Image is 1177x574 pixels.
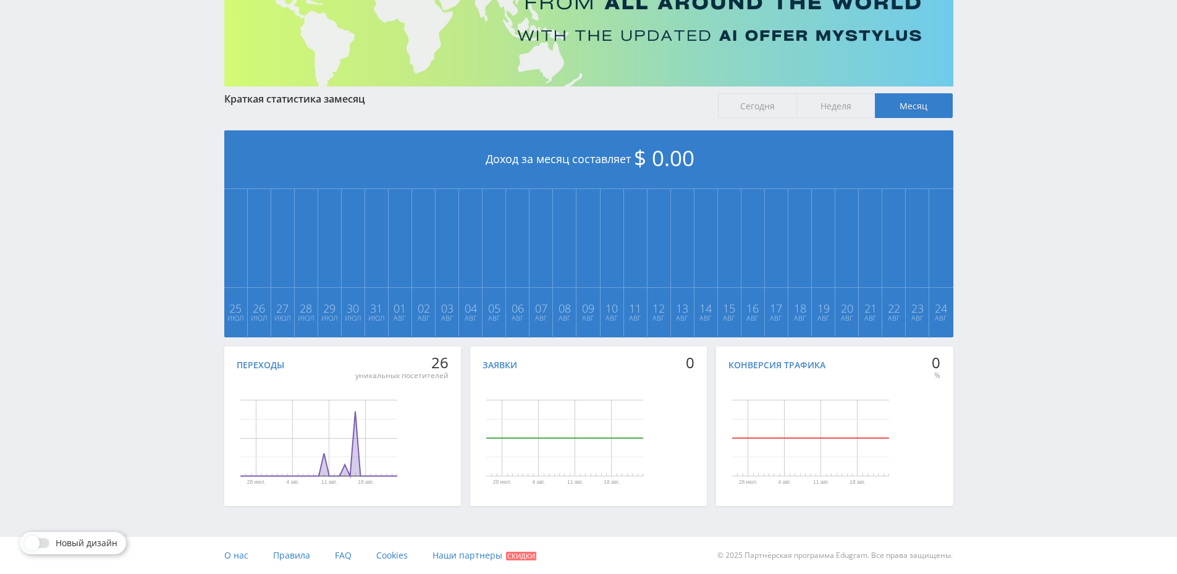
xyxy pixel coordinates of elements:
span: 10 [601,303,623,313]
span: 05 [483,303,505,313]
span: Авг [483,313,505,323]
span: $ 0.00 [634,143,694,172]
span: Авг [460,313,481,323]
text: 4 авг. [286,479,299,486]
span: Авг [859,313,881,323]
span: 21 [859,303,881,313]
span: 12 [648,303,670,313]
div: % [932,371,940,381]
div: Доход за месяц составляет [224,130,953,189]
text: 11 авг. [567,479,583,486]
span: Авг [389,313,411,323]
span: 28 [295,303,317,313]
span: FAQ [335,549,352,561]
span: Авг [625,313,646,323]
span: Месяц [875,93,953,118]
span: Авг [672,313,693,323]
span: Авг [742,313,764,323]
span: Июл [295,313,317,323]
span: Авг [906,313,928,323]
span: 07 [530,303,552,313]
span: Июл [225,313,247,323]
span: Авг [507,313,528,323]
svg: Диаграмма. [691,376,929,500]
a: FAQ [335,537,352,574]
span: Авг [648,313,670,323]
span: Авг [789,313,811,323]
span: 17 [766,303,787,313]
span: Скидки [506,552,536,560]
span: 04 [460,303,481,313]
span: Авг [812,313,834,323]
span: Авг [930,313,952,323]
div: Заявки [483,360,517,370]
span: 15 [719,303,740,313]
span: Авг [413,313,434,323]
text: 4 авг. [532,479,545,486]
span: 01 [389,303,411,313]
span: Авг [577,313,599,323]
span: 30 [342,303,364,313]
span: 31 [366,303,387,313]
span: Неделя [796,93,875,118]
span: 06 [507,303,528,313]
span: 26 [248,303,270,313]
span: месяц [334,92,365,106]
span: 11 [625,303,646,313]
a: Правила [273,537,310,574]
svg: Диаграмма. [445,376,683,500]
span: 18 [789,303,811,313]
span: 22 [883,303,905,313]
span: Июл [366,313,387,323]
span: Авг [530,313,552,323]
text: 18 авг. [850,479,865,486]
span: 20 [836,303,858,313]
text: 28 июл. [247,479,265,486]
span: Новый дизайн [56,538,117,548]
text: 18 авг. [358,479,373,486]
span: 03 [436,303,458,313]
text: 28 июл. [739,479,757,486]
span: Авг [554,313,575,323]
div: © 2025 Партнёрская программа Edugram. Все права защищены. [594,537,953,574]
span: 25 [225,303,247,313]
span: Правила [273,549,310,561]
a: О нас [224,537,248,574]
span: Авг [766,313,787,323]
span: 19 [812,303,834,313]
text: 18 авг. [604,479,619,486]
span: Авг [695,313,717,323]
span: 29 [319,303,340,313]
div: Переходы [237,360,284,370]
span: Авг [883,313,905,323]
span: Наши партнеры [432,549,502,561]
span: Авг [601,313,623,323]
span: 24 [930,303,952,313]
span: Июл [248,313,270,323]
span: 02 [413,303,434,313]
span: Июл [342,313,364,323]
span: 27 [272,303,293,313]
span: Авг [719,313,740,323]
text: 4 авг. [778,479,791,486]
span: 08 [554,303,575,313]
svg: Диаграмма. [200,376,437,500]
span: Сегодня [718,93,796,118]
text: 11 авг. [813,479,829,486]
span: 14 [695,303,717,313]
span: Авг [436,313,458,323]
span: 23 [906,303,928,313]
div: 0 [686,354,694,371]
span: 16 [742,303,764,313]
text: 11 авг. [321,479,337,486]
span: О нас [224,549,248,561]
span: Авг [836,313,858,323]
div: уникальных посетителей [355,371,449,381]
div: 0 [932,354,940,371]
span: 13 [672,303,693,313]
a: Cookies [376,537,408,574]
div: Краткая статистика за [224,93,706,104]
